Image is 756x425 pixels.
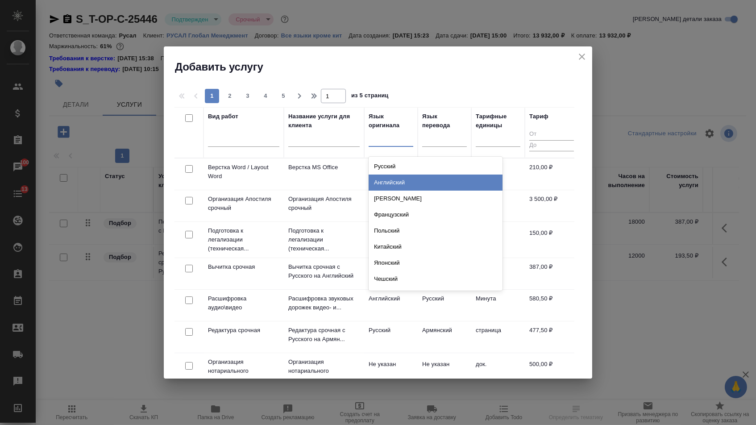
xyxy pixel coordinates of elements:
[241,92,255,100] span: 3
[288,163,360,172] p: Верстка MS Office
[208,226,279,253] p: Подготовка к легализации (техническая...
[276,89,291,103] button: 5
[351,90,389,103] span: из 5 страниц
[208,294,279,312] p: Расшифровка аудио\видео
[208,326,279,335] p: Редактура срочная
[369,223,503,239] div: Польский
[364,355,418,387] td: Не указан
[288,294,360,312] p: Расшифровка звуковых дорожек видео- и...
[208,262,279,271] p: Вычитка срочная
[369,158,503,175] div: Русский
[418,355,471,387] td: Не указан
[288,226,360,253] p: Подготовка к легализации (техническая...
[369,287,503,303] div: Сербский
[369,175,503,191] div: Английский
[369,255,503,271] div: Японский
[223,92,237,100] span: 2
[471,355,525,387] td: док.
[364,321,418,353] td: Русский
[364,224,418,255] td: Не указан
[369,271,503,287] div: Чешский
[369,112,413,130] div: Язык оригинала
[471,321,525,353] td: страница
[525,190,578,221] td: 3 500,00 ₽
[208,358,279,384] p: Организация нотариального удостоверен...
[208,195,279,212] p: Организация Апостиля срочный
[525,258,578,289] td: 387,00 ₽
[364,158,418,190] td: Не указан
[525,355,578,387] td: 500,00 ₽
[471,290,525,321] td: Минута
[422,112,467,130] div: Язык перевода
[258,89,273,103] button: 4
[288,358,360,384] p: Организация нотариального удостоверен...
[208,163,279,181] p: Верстка Word / Layout Word
[364,258,418,289] td: Русский
[175,60,592,74] h2: Добавить услугу
[575,50,589,63] button: close
[208,112,238,121] div: Вид работ
[369,207,503,223] div: Французский
[418,321,471,353] td: Армянский
[288,195,360,212] p: Организация Апостиля срочный
[369,239,503,255] div: Китайский
[529,129,574,140] input: От
[529,112,548,121] div: Тариф
[258,92,273,100] span: 4
[476,112,520,130] div: Тарифные единицы
[525,321,578,353] td: 477,50 ₽
[525,290,578,321] td: 580,50 ₽
[525,224,578,255] td: 150,00 ₽
[529,140,574,151] input: До
[276,92,291,100] span: 5
[241,89,255,103] button: 3
[418,290,471,321] td: Русский
[364,190,418,221] td: Не указан
[223,89,237,103] button: 2
[288,326,360,344] p: Редактура срочная с Русского на Армян...
[288,262,360,280] p: Вычитка срочная с Русского на Английский
[288,112,360,130] div: Название услуги для клиента
[369,191,503,207] div: [PERSON_NAME]
[525,158,578,190] td: 210,00 ₽
[364,290,418,321] td: Английский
